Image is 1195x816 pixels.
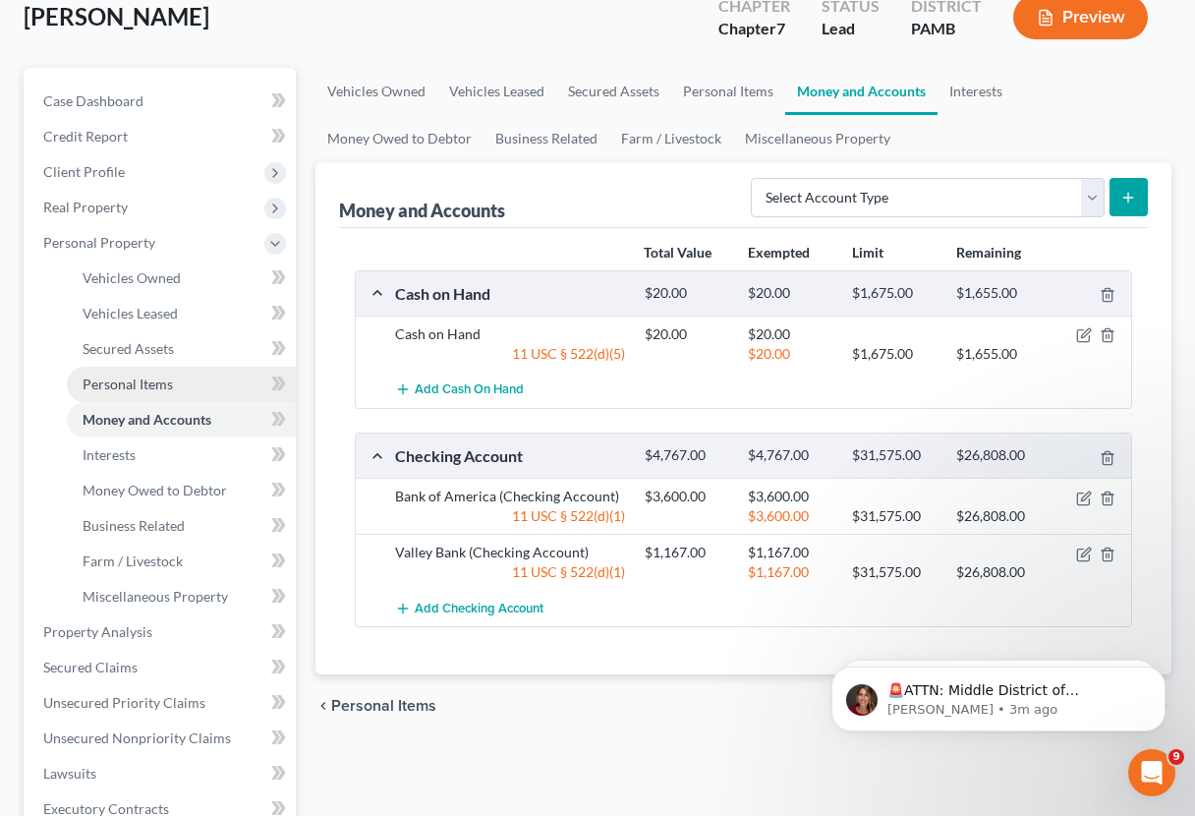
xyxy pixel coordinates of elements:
[28,685,296,721] a: Unsecured Priority Claims
[842,284,946,303] div: $1,675.00
[83,517,185,534] span: Business Related
[635,543,739,562] div: $1,167.00
[83,482,227,498] span: Money Owed to Debtor
[395,590,543,626] button: Add Checking Account
[67,473,296,508] a: Money Owed to Debtor
[644,244,711,261] strong: Total Value
[385,543,635,562] div: Valley Bank (Checking Account)
[43,163,125,180] span: Client Profile
[1168,749,1184,765] span: 9
[938,68,1014,115] a: Interests
[43,623,152,640] span: Property Analysis
[43,659,138,675] span: Secured Claims
[43,729,231,746] span: Unsecured Nonpriority Claims
[83,588,228,605] span: Miscellaneous Property
[738,284,842,303] div: $20.00
[67,579,296,614] a: Miscellaneous Property
[315,68,437,115] a: Vehicles Owned
[556,68,671,115] a: Secured Assets
[738,446,842,465] div: $4,767.00
[802,625,1195,763] iframe: Intercom notifications message
[83,305,178,321] span: Vehicles Leased
[43,694,205,711] span: Unsecured Priority Claims
[28,614,296,650] a: Property Analysis
[385,487,635,506] div: Bank of America (Checking Account)
[67,544,296,579] a: Farm / Livestock
[43,128,128,145] span: Credit Report
[385,344,635,364] div: 11 USC § 522(d)(5)
[842,446,946,465] div: $31,575.00
[28,84,296,119] a: Case Dashboard
[83,340,174,357] span: Secured Assets
[738,562,842,582] div: $1,167.00
[83,553,183,569] span: Farm / Livestock
[83,269,181,286] span: Vehicles Owned
[635,446,739,465] div: $4,767.00
[315,115,484,162] a: Money Owed to Debtor
[748,244,810,261] strong: Exempted
[28,650,296,685] a: Secured Claims
[822,18,880,40] div: Lead
[738,506,842,526] div: $3,600.00
[718,18,790,40] div: Chapter
[609,115,733,162] a: Farm / Livestock
[776,19,785,37] span: 7
[1128,749,1175,796] iframe: Intercom live chat
[67,331,296,367] a: Secured Assets
[67,508,296,544] a: Business Related
[315,698,331,714] i: chevron_left
[842,344,946,364] div: $1,675.00
[67,402,296,437] a: Money and Accounts
[946,284,1051,303] div: $1,655.00
[842,562,946,582] div: $31,575.00
[339,199,505,222] div: Money and Accounts
[946,446,1051,465] div: $26,808.00
[395,372,524,408] button: Add Cash on Hand
[733,115,902,162] a: Miscellaneous Property
[852,244,883,261] strong: Limit
[437,68,556,115] a: Vehicles Leased
[842,506,946,526] div: $31,575.00
[83,376,173,392] span: Personal Items
[385,506,635,526] div: 11 USC § 522(d)(1)
[28,119,296,154] a: Credit Report
[738,543,842,562] div: $1,167.00
[385,283,635,304] div: Cash on Hand
[635,324,739,344] div: $20.00
[385,562,635,582] div: 11 USC § 522(d)(1)
[671,68,785,115] a: Personal Items
[635,487,739,506] div: $3,600.00
[911,18,982,40] div: PAMB
[28,756,296,791] a: Lawsuits
[24,2,209,30] span: [PERSON_NAME]
[43,92,143,109] span: Case Dashboard
[315,698,436,714] button: chevron_left Personal Items
[635,284,739,303] div: $20.00
[738,324,842,344] div: $20.00
[484,115,609,162] a: Business Related
[67,296,296,331] a: Vehicles Leased
[385,445,635,466] div: Checking Account
[43,234,155,251] span: Personal Property
[946,562,1051,582] div: $26,808.00
[67,261,296,296] a: Vehicles Owned
[946,506,1051,526] div: $26,808.00
[43,765,96,782] span: Lawsuits
[83,411,211,428] span: Money and Accounts
[738,487,842,506] div: $3,600.00
[83,446,136,463] span: Interests
[67,367,296,402] a: Personal Items
[43,199,128,215] span: Real Property
[67,437,296,473] a: Interests
[946,344,1051,364] div: $1,655.00
[415,382,524,398] span: Add Cash on Hand
[785,68,938,115] a: Money and Accounts
[331,698,436,714] span: Personal Items
[956,244,1021,261] strong: Remaining
[738,344,842,364] div: $20.00
[385,324,635,344] div: Cash on Hand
